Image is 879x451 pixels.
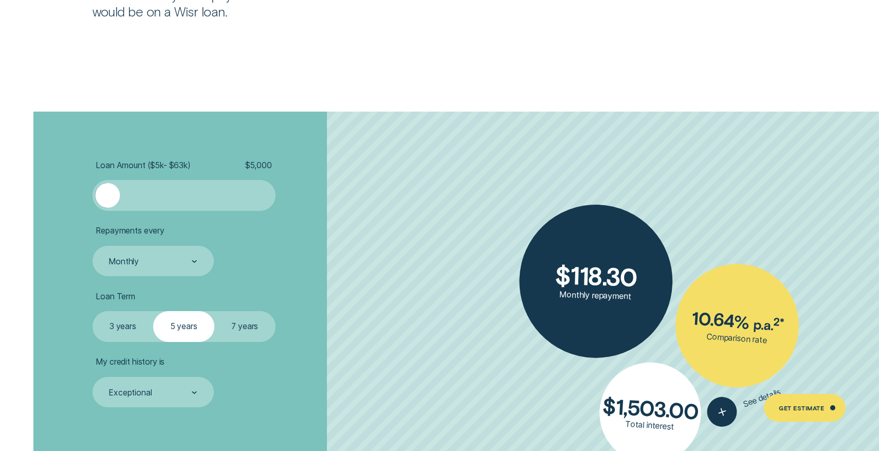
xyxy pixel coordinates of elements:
a: Get Estimate [764,394,846,421]
span: Loan Amount ( $5k - $63k ) [96,160,190,171]
div: Exceptional [108,388,152,398]
label: 5 years [153,311,214,341]
button: See details [704,377,785,431]
span: See details [742,387,782,409]
div: Monthly [108,257,139,267]
span: Repayments every [96,226,164,236]
span: My credit history is [96,357,164,367]
span: Loan Term [96,292,135,302]
label: 7 years [214,311,276,341]
label: 3 years [93,311,154,341]
span: $ 5,000 [245,160,272,171]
